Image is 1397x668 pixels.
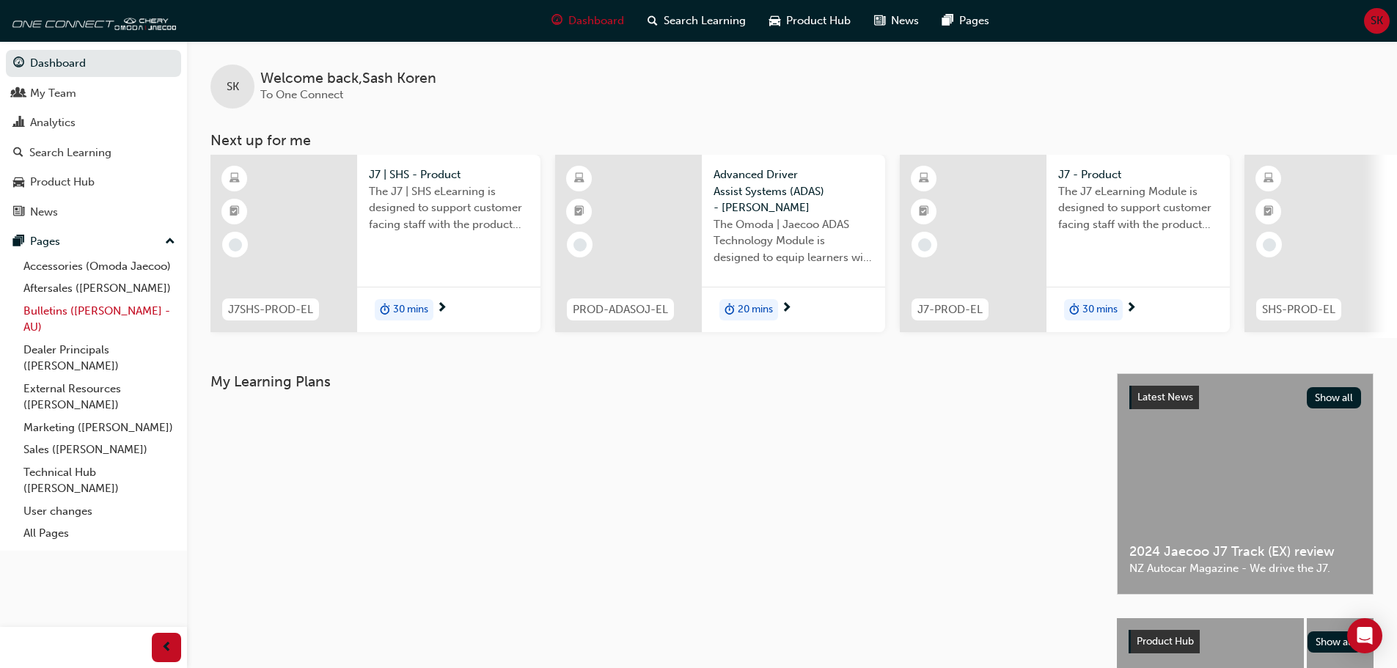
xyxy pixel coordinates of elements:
span: car-icon [769,12,780,30]
span: SK [1371,12,1383,29]
span: learningRecordVerb_NONE-icon [573,238,587,252]
span: guage-icon [551,12,562,30]
span: guage-icon [13,57,24,70]
a: J7-PROD-ELJ7 - ProductThe J7 eLearning Module is designed to support customer facing staff with t... [900,155,1230,332]
span: learningResourceType_ELEARNING-icon [919,169,929,188]
span: 20 mins [738,301,773,318]
span: Welcome back , Sash Koren [260,70,436,87]
button: Show all [1308,631,1363,653]
a: Dealer Principals ([PERSON_NAME]) [18,339,181,378]
span: To One Connect [260,88,343,101]
div: Search Learning [29,144,111,161]
span: Latest News [1137,391,1193,403]
span: J7-PROD-EL [917,301,983,318]
div: Analytics [30,114,76,131]
a: Marketing ([PERSON_NAME]) [18,416,181,439]
div: Product Hub [30,174,95,191]
a: pages-iconPages [931,6,1001,36]
span: 2024 Jaecoo J7 Track (EX) review [1129,543,1361,560]
span: Advanced Driver Assist Systems (ADAS) - [PERSON_NAME] [714,166,873,216]
span: learningResourceType_ELEARNING-icon [230,169,240,188]
span: Dashboard [568,12,624,29]
span: pages-icon [13,235,24,249]
a: guage-iconDashboard [540,6,636,36]
span: search-icon [648,12,658,30]
span: Search Learning [664,12,746,29]
a: All Pages [18,522,181,545]
a: news-iconNews [862,6,931,36]
a: search-iconSearch Learning [636,6,758,36]
div: Open Intercom Messenger [1347,618,1382,653]
button: DashboardMy TeamAnalyticsSearch LearningProduct HubNews [6,47,181,228]
a: External Resources ([PERSON_NAME]) [18,378,181,416]
a: Latest NewsShow all2024 Jaecoo J7 Track (EX) reviewNZ Autocar Magazine - We drive the J7. [1117,373,1374,595]
a: Analytics [6,109,181,136]
span: 30 mins [1082,301,1118,318]
a: Product Hub [6,169,181,196]
span: PROD-ADASOJ-EL [573,301,668,318]
h3: Next up for me [187,132,1397,149]
a: Product HubShow all [1129,630,1362,653]
button: Pages [6,228,181,255]
span: learningRecordVerb_NONE-icon [229,238,242,252]
span: car-icon [13,176,24,189]
a: My Team [6,80,181,107]
a: Search Learning [6,139,181,166]
a: Bulletins ([PERSON_NAME] - AU) [18,300,181,339]
span: J7 - Product [1058,166,1218,183]
button: SK [1364,8,1390,34]
a: Technical Hub ([PERSON_NAME]) [18,461,181,500]
span: Product Hub [1137,635,1194,647]
span: learningResourceType_ELEARNING-icon [574,169,584,188]
a: Accessories (Omoda Jaecoo) [18,255,181,278]
div: My Team [30,85,76,102]
span: prev-icon [161,639,172,657]
a: J7SHS-PROD-ELJ7 | SHS - ProductThe J7 | SHS eLearning is designed to support customer facing staf... [210,155,540,332]
span: learningResourceType_ELEARNING-icon [1264,169,1274,188]
span: up-icon [165,232,175,252]
span: pages-icon [942,12,953,30]
a: Sales ([PERSON_NAME]) [18,438,181,461]
span: learningRecordVerb_NONE-icon [918,238,931,252]
span: booktick-icon [230,202,240,221]
span: SHS-PROD-EL [1262,301,1335,318]
span: news-icon [13,206,24,219]
a: News [6,199,181,226]
img: oneconnect [7,6,176,35]
span: next-icon [1126,302,1137,315]
span: Pages [959,12,989,29]
a: User changes [18,500,181,523]
span: J7SHS-PROD-EL [228,301,313,318]
a: PROD-ADASOJ-ELAdvanced Driver Assist Systems (ADAS) - [PERSON_NAME]The Omoda | Jaecoo ADAS Techno... [555,155,885,332]
span: booktick-icon [1264,202,1274,221]
div: News [30,204,58,221]
h3: My Learning Plans [210,373,1093,390]
span: NZ Autocar Magazine - We drive the J7. [1129,560,1361,577]
span: next-icon [781,302,792,315]
span: news-icon [874,12,885,30]
span: next-icon [436,302,447,315]
span: chart-icon [13,117,24,130]
button: Show all [1307,387,1362,408]
a: car-iconProduct Hub [758,6,862,36]
a: Aftersales ([PERSON_NAME]) [18,277,181,300]
span: 30 mins [393,301,428,318]
a: Latest NewsShow all [1129,386,1361,409]
span: booktick-icon [919,202,929,221]
span: Product Hub [786,12,851,29]
span: booktick-icon [574,202,584,221]
span: The Omoda | Jaecoo ADAS Technology Module is designed to equip learners with essential knowledge ... [714,216,873,266]
a: Dashboard [6,50,181,77]
span: duration-icon [380,301,390,320]
span: The J7 eLearning Module is designed to support customer facing staff with the product and sales i... [1058,183,1218,233]
span: duration-icon [725,301,735,320]
span: News [891,12,919,29]
span: duration-icon [1069,301,1079,320]
span: J7 | SHS - Product [369,166,529,183]
div: Pages [30,233,60,250]
span: SK [227,78,239,95]
span: search-icon [13,147,23,160]
span: people-icon [13,87,24,100]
